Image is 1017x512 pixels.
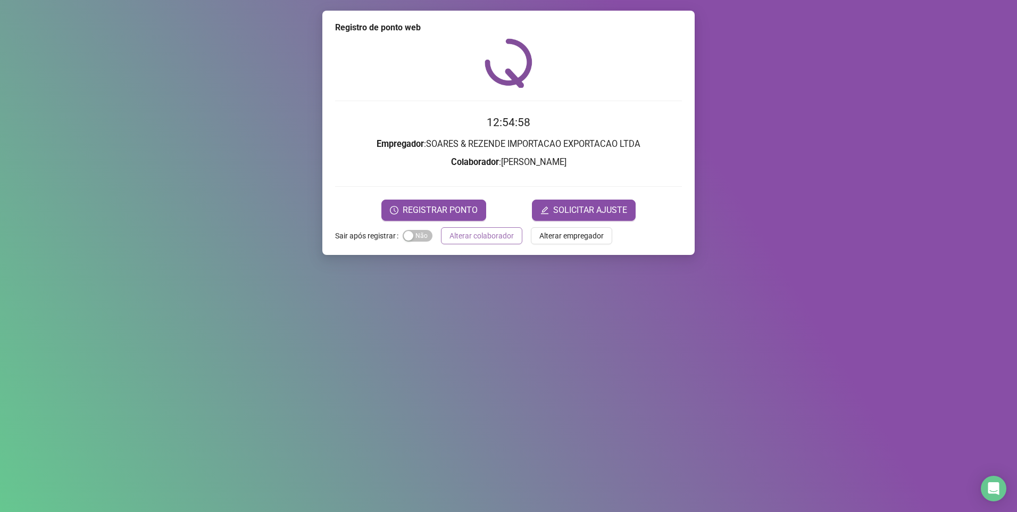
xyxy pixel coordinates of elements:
h3: : [PERSON_NAME] [335,155,682,169]
span: clock-circle [390,206,398,214]
span: edit [540,206,549,214]
h3: : SOARES & REZENDE IMPORTACAO EXPORTACAO LTDA [335,137,682,151]
strong: Colaborador [451,157,499,167]
button: REGISTRAR PONTO [381,200,486,221]
button: editSOLICITAR AJUSTE [532,200,636,221]
time: 12:54:58 [487,116,530,129]
span: Alterar empregador [539,230,604,242]
strong: Empregador [377,139,424,149]
label: Sair após registrar [335,227,403,244]
img: QRPoint [485,38,532,88]
button: Alterar colaborador [441,227,522,244]
button: Alterar empregador [531,227,612,244]
span: SOLICITAR AJUSTE [553,204,627,217]
div: Open Intercom Messenger [981,476,1006,501]
span: Alterar colaborador [449,230,514,242]
span: REGISTRAR PONTO [403,204,478,217]
div: Registro de ponto web [335,21,682,34]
